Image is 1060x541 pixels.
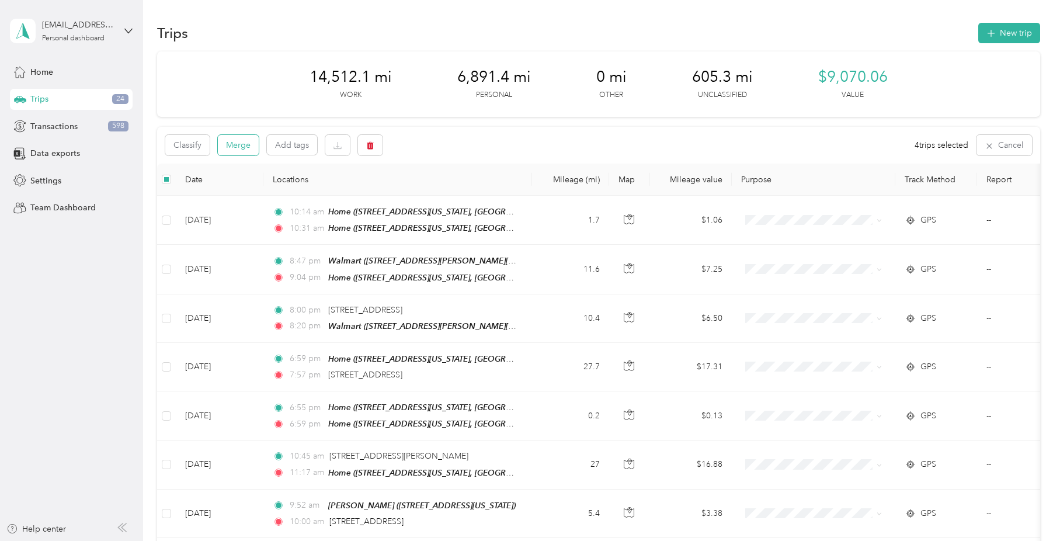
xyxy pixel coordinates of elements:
[920,507,936,520] span: GPS
[328,501,516,510] span: [PERSON_NAME] ([STREET_ADDRESS][US_STATE])
[532,294,609,343] td: 10.4
[532,164,609,196] th: Mileage (mi)
[976,135,1032,155] button: Cancel
[978,23,1040,43] button: New trip
[30,120,78,133] span: Transactions
[165,135,210,155] button: Classify
[267,135,317,155] button: Add tags
[290,418,323,431] span: 6:59 pm
[650,490,732,538] td: $3.38
[290,271,323,284] span: 9:04 pm
[692,68,753,86] span: 605.3 mi
[328,468,604,478] span: Home ([STREET_ADDRESS][US_STATE], [GEOGRAPHIC_DATA], [US_STATE])
[650,294,732,343] td: $6.50
[532,490,609,538] td: 5.4
[6,523,66,535] button: Help center
[650,164,732,196] th: Mileage value
[328,403,604,412] span: Home ([STREET_ADDRESS][US_STATE], [GEOGRAPHIC_DATA], [US_STATE])
[290,515,324,528] span: 10:00 am
[30,147,80,159] span: Data exports
[328,354,604,364] span: Home ([STREET_ADDRESS][US_STATE], [GEOGRAPHIC_DATA], [US_STATE])
[328,305,402,315] span: [STREET_ADDRESS]
[995,476,1060,541] iframe: Everlance-gr Chat Button Frame
[290,304,323,317] span: 8:00 pm
[290,401,323,414] span: 6:55 pm
[263,164,532,196] th: Locations
[532,196,609,245] td: 1.7
[920,263,936,276] span: GPS
[532,343,609,391] td: 27.7
[30,202,96,214] span: Team Dashboard
[112,94,128,105] span: 24
[290,352,323,365] span: 6:59 pm
[310,68,392,86] span: 14,512.1 mi
[328,419,604,429] span: Home ([STREET_ADDRESS][US_STATE], [GEOGRAPHIC_DATA], [US_STATE])
[915,139,968,151] span: 4 trips selected
[176,164,263,196] th: Date
[176,294,263,343] td: [DATE]
[30,175,61,187] span: Settings
[698,90,747,100] p: Unclassified
[532,391,609,441] td: 0.2
[290,450,324,463] span: 10:45 am
[599,90,623,100] p: Other
[532,441,609,489] td: 27
[176,343,263,391] td: [DATE]
[328,273,604,283] span: Home ([STREET_ADDRESS][US_STATE], [GEOGRAPHIC_DATA], [US_STATE])
[328,321,549,331] span: Walmart ([STREET_ADDRESS][PERSON_NAME][US_STATE])
[532,245,609,294] td: 11.6
[329,516,404,526] span: [STREET_ADDRESS]
[30,66,53,78] span: Home
[818,68,888,86] span: $9,070.06
[328,207,604,217] span: Home ([STREET_ADDRESS][US_STATE], [GEOGRAPHIC_DATA], [US_STATE])
[290,369,323,382] span: 7:57 pm
[328,370,402,380] span: [STREET_ADDRESS]
[42,19,115,31] div: [EMAIL_ADDRESS][DOMAIN_NAME]
[176,490,263,538] td: [DATE]
[842,90,864,100] p: Value
[920,312,936,325] span: GPS
[920,214,936,227] span: GPS
[290,255,323,268] span: 8:47 pm
[920,458,936,471] span: GPS
[218,135,259,155] button: Merge
[732,164,895,196] th: Purpose
[920,360,936,373] span: GPS
[596,68,627,86] span: 0 mi
[290,499,323,512] span: 9:52 am
[457,68,531,86] span: 6,891.4 mi
[176,391,263,441] td: [DATE]
[329,451,468,461] span: [STREET_ADDRESS][PERSON_NAME]
[108,121,128,131] span: 598
[176,196,263,245] td: [DATE]
[42,35,105,42] div: Personal dashboard
[650,343,732,391] td: $17.31
[609,164,650,196] th: Map
[340,90,362,100] p: Work
[30,93,48,105] span: Trips
[476,90,512,100] p: Personal
[290,222,323,235] span: 10:31 am
[328,223,604,233] span: Home ([STREET_ADDRESS][US_STATE], [GEOGRAPHIC_DATA], [US_STATE])
[920,410,936,422] span: GPS
[650,391,732,441] td: $0.13
[650,441,732,489] td: $16.88
[328,256,549,266] span: Walmart ([STREET_ADDRESS][PERSON_NAME][US_STATE])
[290,466,323,479] span: 11:17 am
[290,206,323,219] span: 10:14 am
[650,245,732,294] td: $7.25
[895,164,977,196] th: Track Method
[176,245,263,294] td: [DATE]
[176,441,263,489] td: [DATE]
[290,320,323,332] span: 8:20 pm
[157,27,188,39] h1: Trips
[650,196,732,245] td: $1.06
